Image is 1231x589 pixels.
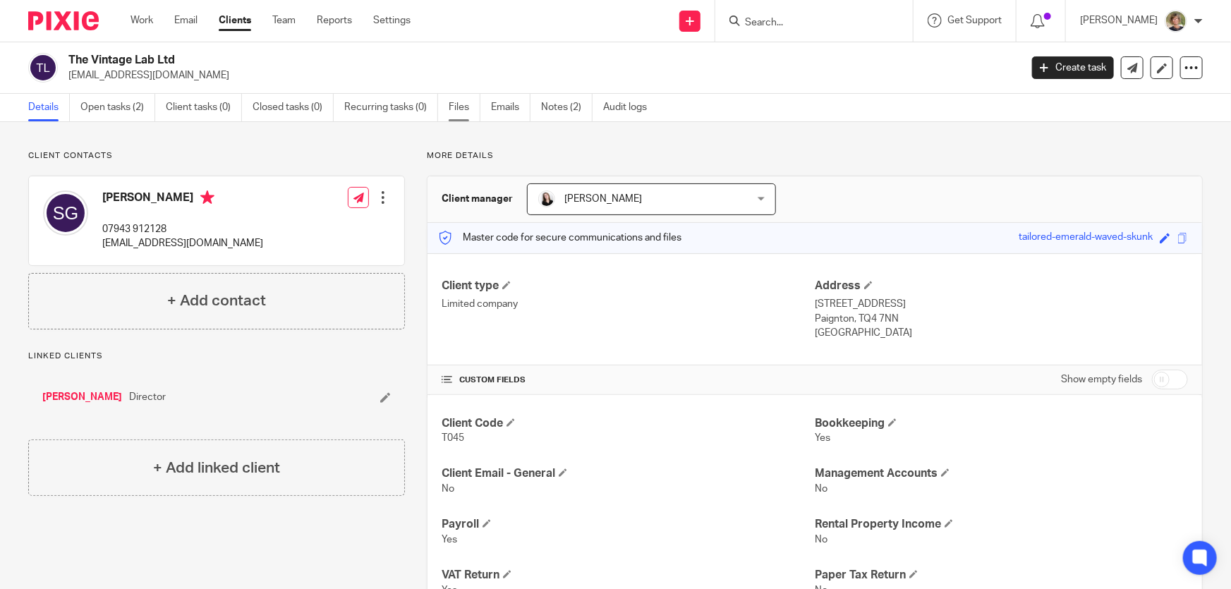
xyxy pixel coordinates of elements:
[442,535,457,545] span: Yes
[815,568,1188,583] h4: Paper Tax Return
[449,94,480,121] a: Files
[28,351,405,362] p: Linked clients
[442,416,815,431] h4: Client Code
[442,466,815,481] h4: Client Email - General
[102,236,263,250] p: [EMAIL_ADDRESS][DOMAIN_NAME]
[815,312,1188,326] p: Paignton, TQ4 7NN
[102,190,263,208] h4: [PERSON_NAME]
[815,517,1188,532] h4: Rental Property Income
[815,484,827,494] span: No
[129,390,166,404] span: Director
[68,68,1011,83] p: [EMAIL_ADDRESS][DOMAIN_NAME]
[603,94,657,121] a: Audit logs
[442,192,513,206] h3: Client manager
[1032,56,1114,79] a: Create task
[815,297,1188,311] p: [STREET_ADDRESS]
[1165,10,1187,32] img: High%20Res%20Andrew%20Price%20Accountants_Poppy%20Jakes%20photography-1142.jpg
[1019,230,1153,246] div: tailored-emerald-waved-skunk
[28,11,99,30] img: Pixie
[153,457,280,479] h4: + Add linked client
[1080,13,1158,28] p: [PERSON_NAME]
[442,297,815,311] p: Limited company
[166,94,242,121] a: Client tasks (0)
[815,326,1188,340] p: [GEOGRAPHIC_DATA]
[1061,372,1142,387] label: Show empty fields
[174,13,198,28] a: Email
[442,484,454,494] span: No
[815,433,830,443] span: Yes
[28,94,70,121] a: Details
[815,279,1188,293] h4: Address
[102,222,263,236] p: 07943 912128
[373,13,411,28] a: Settings
[744,17,871,30] input: Search
[541,94,593,121] a: Notes (2)
[28,150,405,162] p: Client contacts
[131,13,153,28] a: Work
[167,290,266,312] h4: + Add contact
[815,416,1188,431] h4: Bookkeeping
[564,194,642,204] span: [PERSON_NAME]
[427,150,1203,162] p: More details
[219,13,251,28] a: Clients
[43,190,88,236] img: svg%3E
[442,568,815,583] h4: VAT Return
[80,94,155,121] a: Open tasks (2)
[442,279,815,293] h4: Client type
[491,94,530,121] a: Emails
[68,53,823,68] h2: The Vintage Lab Ltd
[442,375,815,386] h4: CUSTOM FIELDS
[442,517,815,532] h4: Payroll
[317,13,352,28] a: Reports
[947,16,1002,25] span: Get Support
[253,94,334,121] a: Closed tasks (0)
[42,390,122,404] a: [PERSON_NAME]
[438,231,681,245] p: Master code for secure communications and files
[200,190,214,205] i: Primary
[28,53,58,83] img: svg%3E
[538,190,555,207] img: HR%20Andrew%20Price_Molly_Poppy%20Jakes%20Photography-7.jpg
[344,94,438,121] a: Recurring tasks (0)
[442,433,464,443] span: T045
[815,466,1188,481] h4: Management Accounts
[272,13,296,28] a: Team
[815,535,827,545] span: No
